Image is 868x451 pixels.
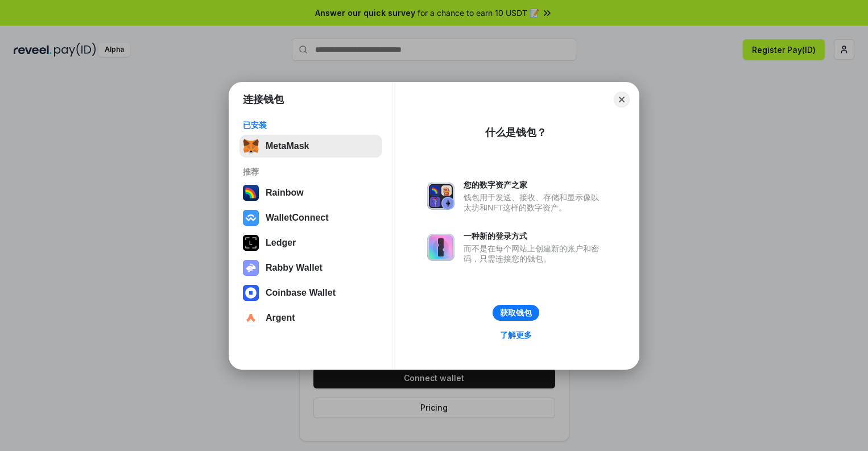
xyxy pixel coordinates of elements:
img: svg+xml,%3Csvg%20width%3D%22120%22%20height%3D%22120%22%20viewBox%3D%220%200%20120%20120%22%20fil... [243,185,259,201]
div: 获取钱包 [500,308,532,318]
button: Argent [239,307,382,329]
img: svg+xml,%3Csvg%20xmlns%3D%22http%3A%2F%2Fwww.w3.org%2F2000%2Fsvg%22%20fill%3D%22none%22%20viewBox... [243,260,259,276]
div: 推荐 [243,167,379,177]
div: 您的数字资产之家 [464,180,605,190]
button: Rainbow [239,181,382,204]
div: Ledger [266,238,296,248]
button: Coinbase Wallet [239,282,382,304]
img: svg+xml,%3Csvg%20width%3D%2228%22%20height%3D%2228%22%20viewBox%3D%220%200%2028%2028%22%20fill%3D... [243,310,259,326]
h1: 连接钱包 [243,93,284,106]
img: svg+xml,%3Csvg%20width%3D%2228%22%20height%3D%2228%22%20viewBox%3D%220%200%2028%2028%22%20fill%3D... [243,285,259,301]
div: Argent [266,313,295,323]
button: Ledger [239,231,382,254]
div: 已安装 [243,120,379,130]
div: 一种新的登录方式 [464,231,605,241]
div: 而不是在每个网站上创建新的账户和密码，只需连接您的钱包。 [464,243,605,264]
button: Rabby Wallet [239,256,382,279]
button: MetaMask [239,135,382,158]
img: svg+xml,%3Csvg%20width%3D%2228%22%20height%3D%2228%22%20viewBox%3D%220%200%2028%2028%22%20fill%3D... [243,210,259,226]
button: WalletConnect [239,206,382,229]
a: 了解更多 [493,328,539,342]
div: Rabby Wallet [266,263,323,273]
img: svg+xml,%3Csvg%20xmlns%3D%22http%3A%2F%2Fwww.w3.org%2F2000%2Fsvg%22%20fill%3D%22none%22%20viewBox... [427,183,454,210]
div: 了解更多 [500,330,532,340]
img: svg+xml,%3Csvg%20xmlns%3D%22http%3A%2F%2Fwww.w3.org%2F2000%2Fsvg%22%20width%3D%2228%22%20height%3... [243,235,259,251]
div: Rainbow [266,188,304,198]
div: MetaMask [266,141,309,151]
img: svg+xml,%3Csvg%20fill%3D%22none%22%20height%3D%2233%22%20viewBox%3D%220%200%2035%2033%22%20width%... [243,138,259,154]
div: WalletConnect [266,213,329,223]
button: 获取钱包 [493,305,539,321]
img: svg+xml,%3Csvg%20xmlns%3D%22http%3A%2F%2Fwww.w3.org%2F2000%2Fsvg%22%20fill%3D%22none%22%20viewBox... [427,234,454,261]
div: Coinbase Wallet [266,288,336,298]
button: Close [614,92,630,107]
div: 钱包用于发送、接收、存储和显示像以太坊和NFT这样的数字资产。 [464,192,605,213]
div: 什么是钱包？ [485,126,547,139]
